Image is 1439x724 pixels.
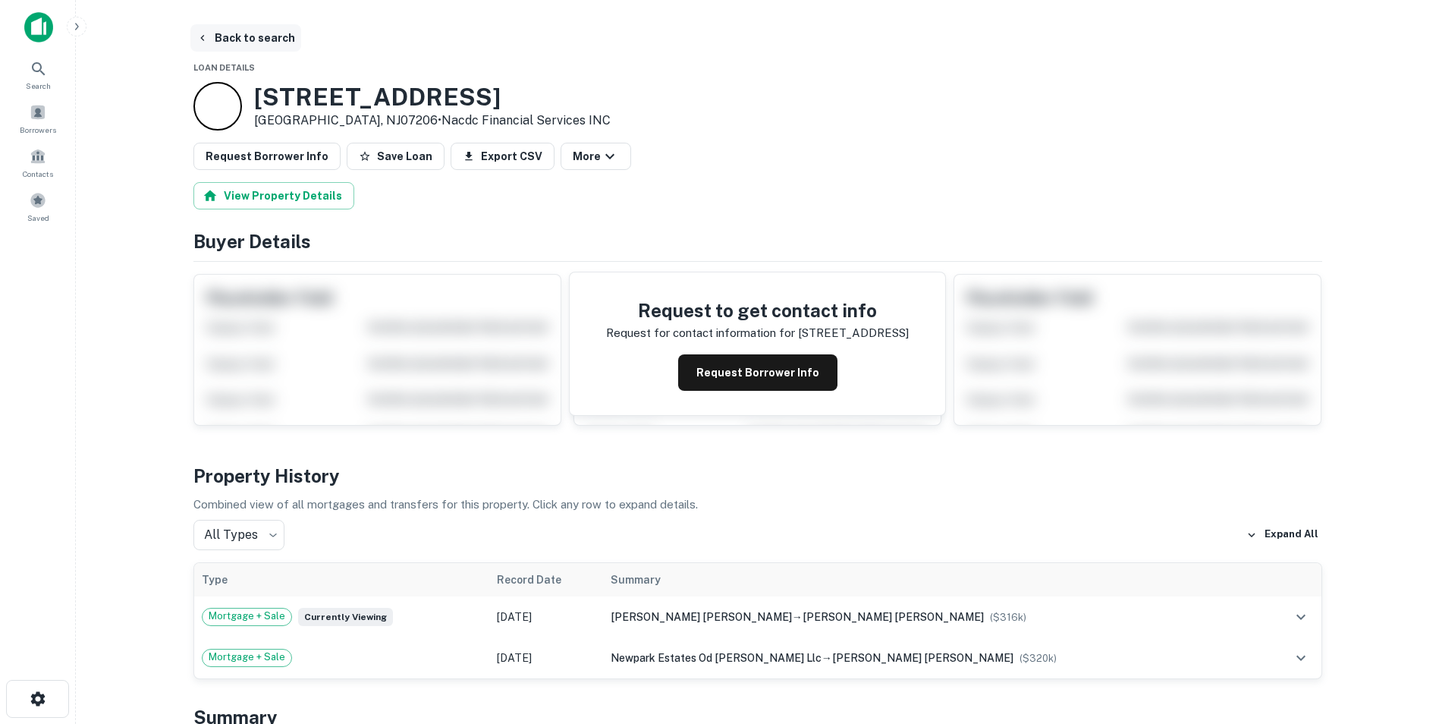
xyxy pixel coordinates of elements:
iframe: Chat Widget [1363,603,1439,675]
th: Record Date [489,563,603,597]
div: → [611,650,1255,666]
button: Export CSV [451,143,555,170]
span: ($ 316k ) [990,612,1026,623]
button: More [561,143,631,170]
button: expand row [1288,645,1314,671]
button: Back to search [190,24,301,52]
button: View Property Details [193,182,354,209]
p: Combined view of all mortgages and transfers for this property. Click any row to expand details. [193,496,1322,514]
span: Loan Details [193,63,255,72]
span: newpark estates od [PERSON_NAME] llc [611,652,822,664]
span: [PERSON_NAME] [PERSON_NAME] [832,652,1013,664]
div: All Types [193,520,284,550]
span: Search [26,80,51,92]
span: Currently viewing [298,608,393,626]
a: Search [5,54,71,95]
td: [DATE] [489,637,603,678]
th: Type [194,563,489,597]
p: Request for contact information for [606,324,795,342]
a: Nacdc Financial Services INC [441,113,611,127]
div: → [611,609,1255,625]
td: [DATE] [489,597,603,637]
a: Borrowers [5,98,71,139]
button: Expand All [1243,524,1322,546]
button: Request Borrower Info [678,354,837,391]
a: Contacts [5,142,71,183]
h4: Request to get contact info [606,297,909,324]
a: Saved [5,186,71,227]
span: [PERSON_NAME] [PERSON_NAME] [803,611,984,623]
h4: Property History [193,462,1322,489]
span: Contacts [23,168,53,180]
span: Mortgage + Sale [203,650,291,665]
span: Borrowers [20,124,56,136]
button: Request Borrower Info [193,143,341,170]
p: [GEOGRAPHIC_DATA], NJ07206 • [254,112,611,130]
p: [STREET_ADDRESS] [798,324,909,342]
th: Summary [603,563,1263,597]
h3: [STREET_ADDRESS] [254,83,611,112]
button: expand row [1288,604,1314,630]
button: Save Loan [347,143,445,170]
img: capitalize-icon.png [24,12,53,42]
span: [PERSON_NAME] [PERSON_NAME] [611,611,792,623]
span: ($ 320k ) [1020,653,1057,664]
span: Saved [27,212,49,224]
span: Mortgage + Sale [203,609,291,624]
h4: Buyer Details [193,228,1322,255]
